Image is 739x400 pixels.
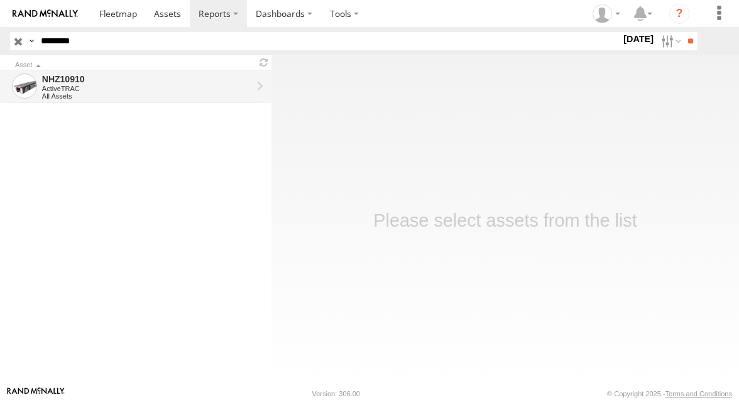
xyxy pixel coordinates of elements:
[42,73,252,85] div: NHZ10910 - View Asset History
[665,390,732,397] a: Terms and Conditions
[656,32,683,50] label: Search Filter Options
[256,57,271,68] span: Refresh
[7,387,65,400] a: Visit our Website
[26,32,36,50] label: Search Query
[15,62,251,68] div: Click to Sort
[13,9,78,18] img: rand-logo.svg
[312,390,360,397] div: Version: 306.00
[42,92,252,100] div: All Assets
[669,4,689,24] i: ?
[588,4,625,23] div: Zulema McIntosch
[42,85,252,92] div: ActiveTRAC
[607,390,732,397] div: © Copyright 2025 -
[621,32,656,46] label: [DATE]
